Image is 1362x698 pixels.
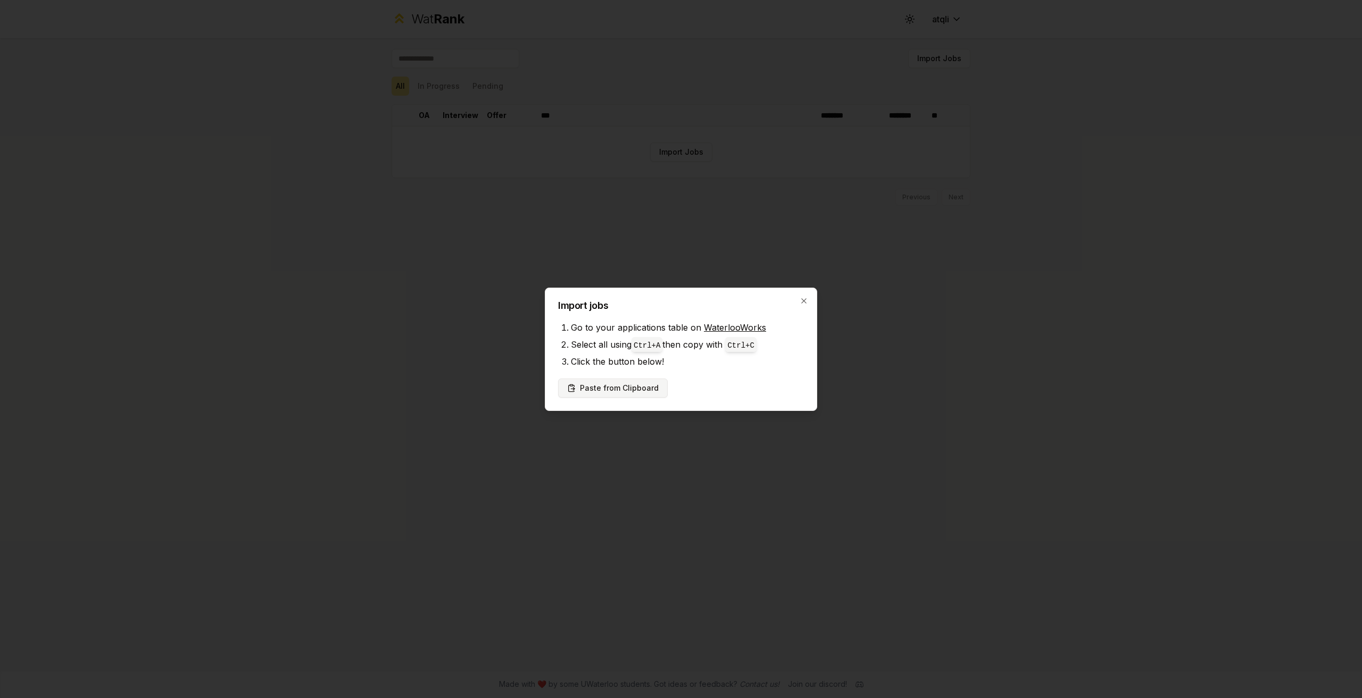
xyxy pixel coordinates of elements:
[571,353,804,370] li: Click the button below!
[558,301,804,310] h2: Import jobs
[704,322,766,333] a: WaterlooWorks
[558,379,668,398] button: Paste from Clipboard
[571,336,804,353] li: Select all using then copy with
[727,341,754,350] code: Ctrl+ C
[571,319,804,336] li: Go to your applications table on
[634,341,660,350] code: Ctrl+ A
